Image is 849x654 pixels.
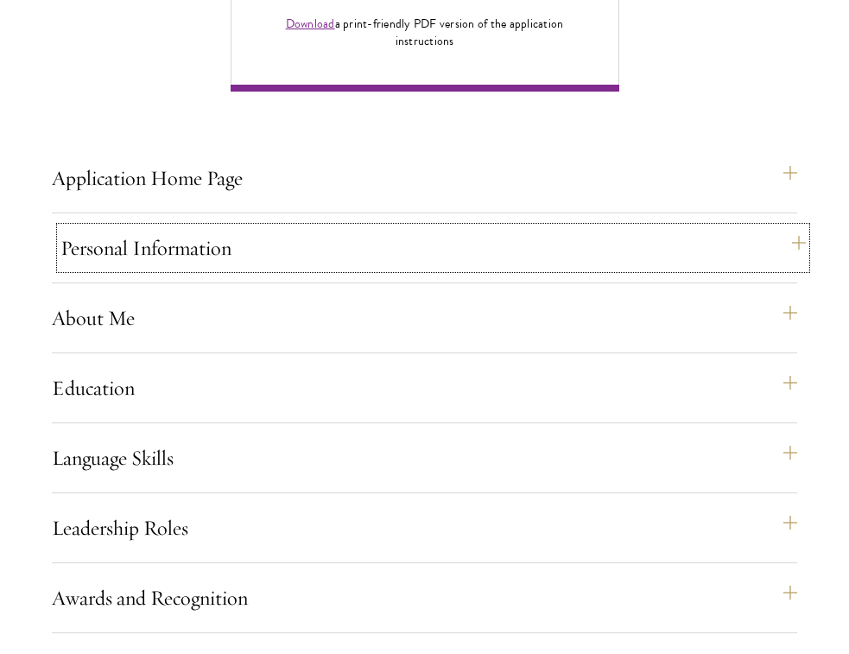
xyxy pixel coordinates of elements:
a: Download [286,15,335,33]
div: a print-friendly PDF version of the application instructions [266,16,584,50]
button: Awards and Recognition [52,577,797,619]
button: Leadership Roles [52,507,797,549]
button: Personal Information [60,227,806,269]
button: Language Skills [52,437,797,479]
button: Education [52,367,797,409]
button: About Me [52,297,797,339]
button: Application Home Page [52,157,797,199]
